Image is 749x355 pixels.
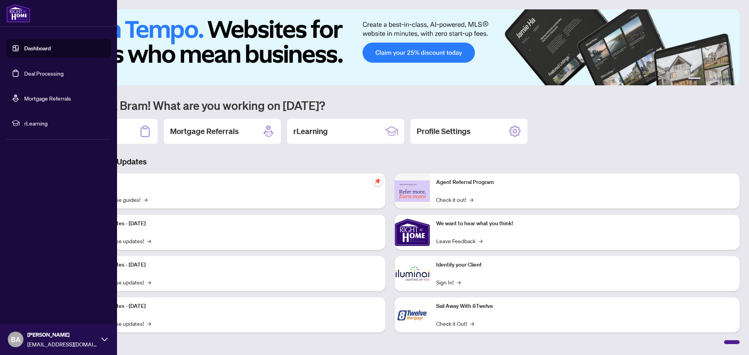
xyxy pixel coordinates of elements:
[147,319,151,328] span: →
[436,261,733,269] p: Identify your Client
[27,330,98,339] span: [PERSON_NAME]
[704,78,707,81] button: 2
[688,78,701,81] button: 1
[436,302,733,311] p: Sail Away With 8Twelve
[11,334,21,345] span: BA
[417,126,470,137] h2: Profile Settings
[479,237,483,245] span: →
[147,278,151,286] span: →
[470,319,474,328] span: →
[716,78,719,81] button: 4
[722,78,726,81] button: 5
[457,278,461,286] span: →
[82,261,379,269] p: Platform Updates - [DATE]
[82,302,379,311] p: Platform Updates - [DATE]
[6,4,30,23] img: logo
[436,319,474,328] a: Check it Out!→
[436,178,733,187] p: Agent Referral Program
[41,9,740,85] img: Slide 0
[395,180,430,202] img: Agent Referral Program
[729,78,732,81] button: 6
[147,237,151,245] span: →
[41,98,740,113] h1: Welcome back Bram! What are you working on [DATE]?
[395,297,430,332] img: Sail Away With 8Twelve
[24,70,64,77] a: Deal Processing
[144,195,147,204] span: →
[710,78,713,81] button: 3
[718,328,741,351] button: Open asap
[24,45,51,52] a: Dashboard
[82,219,379,228] p: Platform Updates - [DATE]
[27,340,98,348] span: [EMAIL_ADDRESS][DOMAIN_NAME]
[395,215,430,250] img: We want to hear what you think!
[170,126,239,137] h2: Mortgage Referrals
[24,95,71,102] a: Mortgage Referrals
[436,219,733,228] p: We want to hear what you think!
[469,195,473,204] span: →
[41,156,740,167] h3: Brokerage & Industry Updates
[82,178,379,187] p: Self-Help
[24,119,105,127] span: rLearning
[436,278,461,286] a: Sign In!→
[436,237,483,245] a: Leave Feedback→
[373,177,382,186] span: pushpin
[395,256,430,291] img: Identify your Client
[293,126,328,137] h2: rLearning
[436,195,473,204] a: Check it out!→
